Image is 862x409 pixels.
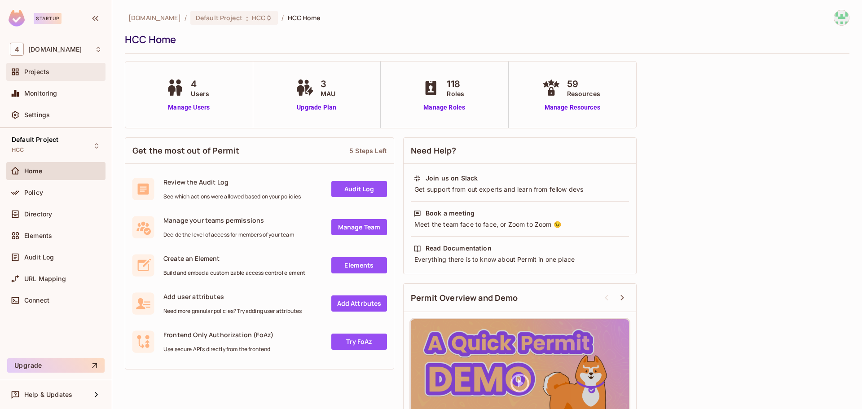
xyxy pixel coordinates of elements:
[567,89,600,98] span: Resources
[7,358,105,373] button: Upgrade
[185,13,187,22] li: /
[426,244,492,253] div: Read Documentation
[191,77,209,91] span: 4
[24,211,52,218] span: Directory
[426,174,478,183] div: Join us on Slack
[163,346,273,353] span: Use secure API's directly from the frontend
[321,77,335,91] span: 3
[28,46,82,53] span: Workspace: 46labs.com
[24,90,57,97] span: Monitoring
[331,257,387,273] a: Elements
[246,14,249,22] span: :
[411,292,518,303] span: Permit Overview and Demo
[349,146,387,155] div: 5 Steps Left
[426,209,475,218] div: Book a meeting
[252,13,265,22] span: HCC
[163,178,301,186] span: Review the Audit Log
[163,216,294,224] span: Manage your teams permissions
[10,43,24,56] span: 4
[447,89,464,98] span: Roles
[9,10,25,26] img: SReyMgAAAABJRU5ErkJggg==
[413,220,626,229] div: Meet the team face to face, or Zoom to Zoom 😉
[331,334,387,350] a: Try FoAz
[24,254,54,261] span: Audit Log
[196,13,242,22] span: Default Project
[540,103,605,112] a: Manage Resources
[834,10,849,25] img: usama.ali@46labs.com
[281,13,284,22] li: /
[331,295,387,312] a: Add Attrbutes
[567,77,600,91] span: 59
[24,68,49,75] span: Projects
[294,103,340,112] a: Upgrade Plan
[413,255,626,264] div: Everything there is to know about Permit in one place
[132,145,239,156] span: Get the most out of Permit
[331,219,387,235] a: Manage Team
[163,193,301,200] span: See which actions were allowed based on your policies
[163,308,302,315] span: Need more granular policies? Try adding user attributes
[24,167,43,175] span: Home
[163,231,294,238] span: Decide the level of access for members of your team
[12,136,58,143] span: Default Project
[24,297,49,304] span: Connect
[24,232,52,239] span: Elements
[163,269,305,277] span: Build and embed a customizable access control element
[128,13,181,22] span: the active workspace
[191,89,209,98] span: Users
[447,77,464,91] span: 118
[411,145,457,156] span: Need Help?
[24,275,66,282] span: URL Mapping
[34,13,62,24] div: Startup
[164,103,214,112] a: Manage Users
[413,185,626,194] div: Get support from out experts and learn from fellow devs
[24,111,50,119] span: Settings
[24,189,43,196] span: Policy
[163,254,305,263] span: Create an Element
[163,330,273,339] span: Frontend Only Authorization (FoAz)
[163,292,302,301] span: Add user attributes
[321,89,335,98] span: MAU
[12,146,24,154] span: HCC
[288,13,321,22] span: HCC Home
[24,391,72,398] span: Help & Updates
[125,33,845,46] div: HCC Home
[331,181,387,197] a: Audit Log
[420,103,469,112] a: Manage Roles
